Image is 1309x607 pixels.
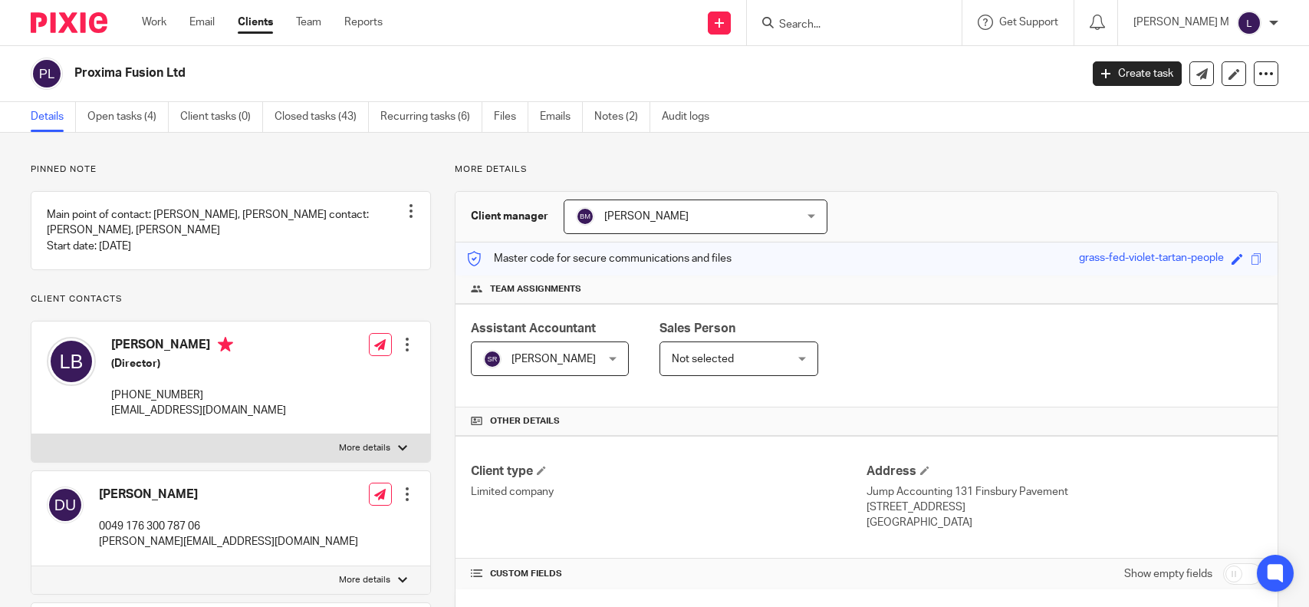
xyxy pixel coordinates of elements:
[490,415,560,427] span: Other details
[467,251,732,266] p: Master code for secure communications and files
[296,15,321,30] a: Team
[111,337,286,356] h4: [PERSON_NAME]
[490,283,581,295] span: Team assignments
[594,102,650,132] a: Notes (2)
[455,163,1278,176] p: More details
[471,209,548,224] h3: Client manager
[142,15,166,30] a: Work
[1093,61,1182,86] a: Create task
[99,534,358,549] p: [PERSON_NAME][EMAIL_ADDRESS][DOMAIN_NAME]
[99,519,358,534] p: 0049 176 300 787 06
[87,102,169,132] a: Open tasks (4)
[471,322,596,335] span: Assistant Accountant
[218,337,233,352] i: Primary
[31,163,431,176] p: Pinned note
[238,15,273,30] a: Clients
[471,568,867,580] h4: CUSTOM FIELDS
[99,487,358,503] h4: [PERSON_NAME]
[662,102,721,132] a: Audit logs
[31,12,107,33] img: Pixie
[511,354,596,365] span: [PERSON_NAME]
[471,484,867,500] p: Limited company
[47,487,84,523] img: svg%3E
[380,102,482,132] a: Recurring tasks (6)
[111,356,286,371] h5: (Director)
[867,484,1262,500] p: Jump Accounting 131 Finsbury Pavement
[31,102,76,132] a: Details
[339,442,390,454] p: More details
[867,515,1262,530] p: [GEOGRAPHIC_DATA]
[494,102,528,132] a: Files
[576,207,594,226] img: svg%3E
[999,17,1058,28] span: Get Support
[180,102,263,132] a: Client tasks (0)
[189,15,215,30] a: Email
[1133,15,1229,30] p: [PERSON_NAME] M
[471,463,867,480] h4: Client type
[778,18,916,32] input: Search
[1079,250,1224,268] div: grass-fed-violet-tartan-people
[31,58,63,90] img: svg%3E
[867,463,1262,480] h4: Address
[672,354,734,365] span: Not selected
[111,388,286,403] p: [PHONE_NUMBER]
[604,211,689,222] span: [PERSON_NAME]
[339,574,390,586] p: More details
[275,102,369,132] a: Closed tasks (43)
[47,337,96,386] img: svg%3E
[111,403,286,418] p: [EMAIL_ADDRESS][DOMAIN_NAME]
[659,322,735,335] span: Sales Person
[483,350,502,368] img: svg%3E
[74,65,870,81] h2: Proxima Fusion Ltd
[1237,11,1261,35] img: svg%3E
[867,500,1262,515] p: [STREET_ADDRESS]
[344,15,383,30] a: Reports
[540,102,583,132] a: Emails
[31,293,431,305] p: Client contacts
[1124,566,1212,582] label: Show empty fields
